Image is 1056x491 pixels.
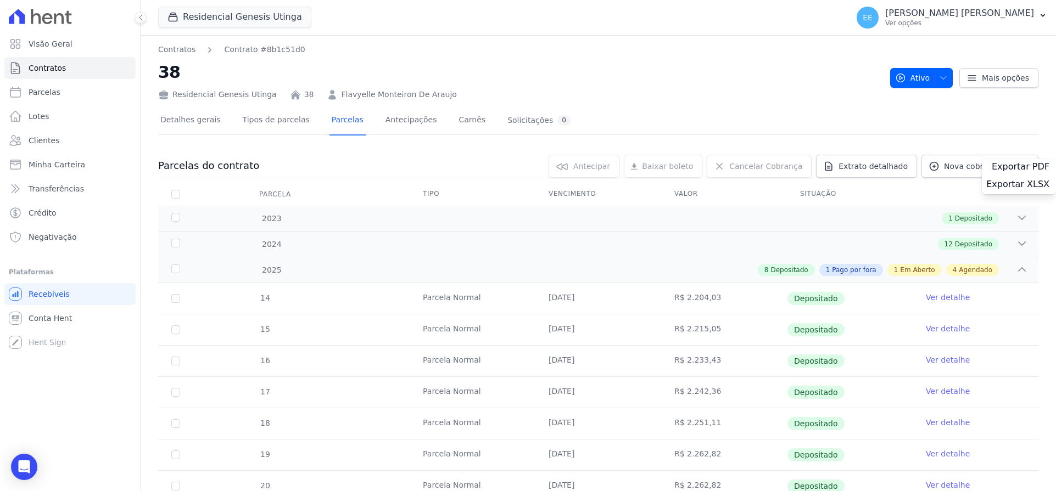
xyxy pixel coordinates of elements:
[29,313,72,324] span: Conta Hent
[986,179,1052,192] a: Exportar XLSX
[4,202,136,224] a: Crédito
[4,105,136,127] a: Lotes
[9,266,131,279] div: Plataformas
[259,387,270,396] span: 17
[304,89,314,100] a: 38
[764,265,769,275] span: 8
[171,419,180,428] input: Só é possível selecionar pagamentos em aberto
[4,33,136,55] a: Visão Geral
[158,60,881,84] h2: 38
[535,183,661,206] th: Vencimento
[557,115,571,126] div: 0
[945,239,953,249] span: 12
[29,183,84,194] span: Transferências
[535,283,661,314] td: [DATE]
[832,265,876,275] span: Pago por fora
[787,323,845,336] span: Depositado
[661,283,787,314] td: R$ 2.204,03
[505,106,573,136] a: Solicitações0
[787,386,845,399] span: Depositado
[535,377,661,408] td: [DATE]
[900,265,935,275] span: Em Aberto
[410,408,535,439] td: Parcela Normal
[926,448,970,459] a: Ver detalhe
[926,479,970,490] a: Ver detalhe
[259,481,270,490] span: 20
[826,265,830,275] span: 1
[29,135,59,146] span: Clientes
[4,307,136,329] a: Conta Hent
[383,106,439,136] a: Antecipações
[171,388,180,397] input: Só é possível selecionar pagamentos em aberto
[955,239,992,249] span: Depositado
[4,226,136,248] a: Negativação
[410,283,535,314] td: Parcela Normal
[982,72,1029,83] span: Mais opções
[535,346,661,376] td: [DATE]
[848,2,1056,33] button: EE [PERSON_NAME] [PERSON_NAME] Ver opções
[955,213,992,223] span: Depositado
[926,292,970,303] a: Ver detalhe
[241,106,312,136] a: Tipos de parcelas
[341,89,456,100] a: Flavyelle Monteiron De Araujo
[259,419,270,427] span: 18
[158,44,195,55] a: Contratos
[816,155,917,178] a: Extrato detalhado
[959,68,1038,88] a: Mais opções
[11,454,37,480] div: Open Intercom Messenger
[4,57,136,79] a: Contratos
[948,213,953,223] span: 1
[953,265,957,275] span: 4
[661,408,787,439] td: R$ 2.251,11
[4,154,136,176] a: Minha Carteira
[661,439,787,470] td: R$ 2.262,82
[158,159,259,172] h3: Parcelas do contrato
[507,115,571,126] div: Solicitações
[890,68,953,88] button: Ativo
[29,207,57,218] span: Crédito
[29,63,66,74] span: Contratos
[259,325,270,334] span: 15
[787,448,845,461] span: Depositado
[29,87,60,98] span: Parcelas
[535,408,661,439] td: [DATE]
[410,377,535,408] td: Parcela Normal
[4,81,136,103] a: Parcelas
[329,106,366,136] a: Parcelas
[885,19,1034,27] p: Ver opções
[224,44,305,55] a: Contrato #8b1c51d0
[661,346,787,376] td: R$ 2.233,43
[787,354,845,368] span: Depositado
[171,482,180,490] input: Só é possível selecionar pagamentos em aberto
[259,450,270,459] span: 19
[661,314,787,345] td: R$ 2.215,05
[29,232,77,242] span: Negativação
[986,179,1049,190] span: Exportar XLSX
[171,325,180,334] input: Só é possível selecionar pagamentos em aberto
[259,356,270,365] span: 16
[4,129,136,151] a: Clientes
[4,283,136,305] a: Recebíveis
[246,183,304,205] div: Parcela
[171,450,180,459] input: Só é possível selecionar pagamentos em aberto
[410,183,535,206] th: Tipo
[535,314,661,345] td: [DATE]
[158,106,223,136] a: Detalhes gerais
[770,265,808,275] span: Depositado
[410,346,535,376] td: Parcela Normal
[29,38,72,49] span: Visão Geral
[787,417,845,430] span: Depositado
[456,106,488,136] a: Carnês
[4,178,136,200] a: Transferências
[158,44,881,55] nav: Breadcrumb
[410,314,535,345] td: Parcela Normal
[787,292,845,305] span: Depositado
[863,14,873,21] span: EE
[894,265,898,275] span: 1
[926,417,970,428] a: Ver detalhe
[895,68,930,88] span: Ativo
[926,354,970,365] a: Ver detalhe
[926,386,970,397] a: Ver detalhe
[259,294,270,302] span: 14
[29,159,85,170] span: Minha Carteira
